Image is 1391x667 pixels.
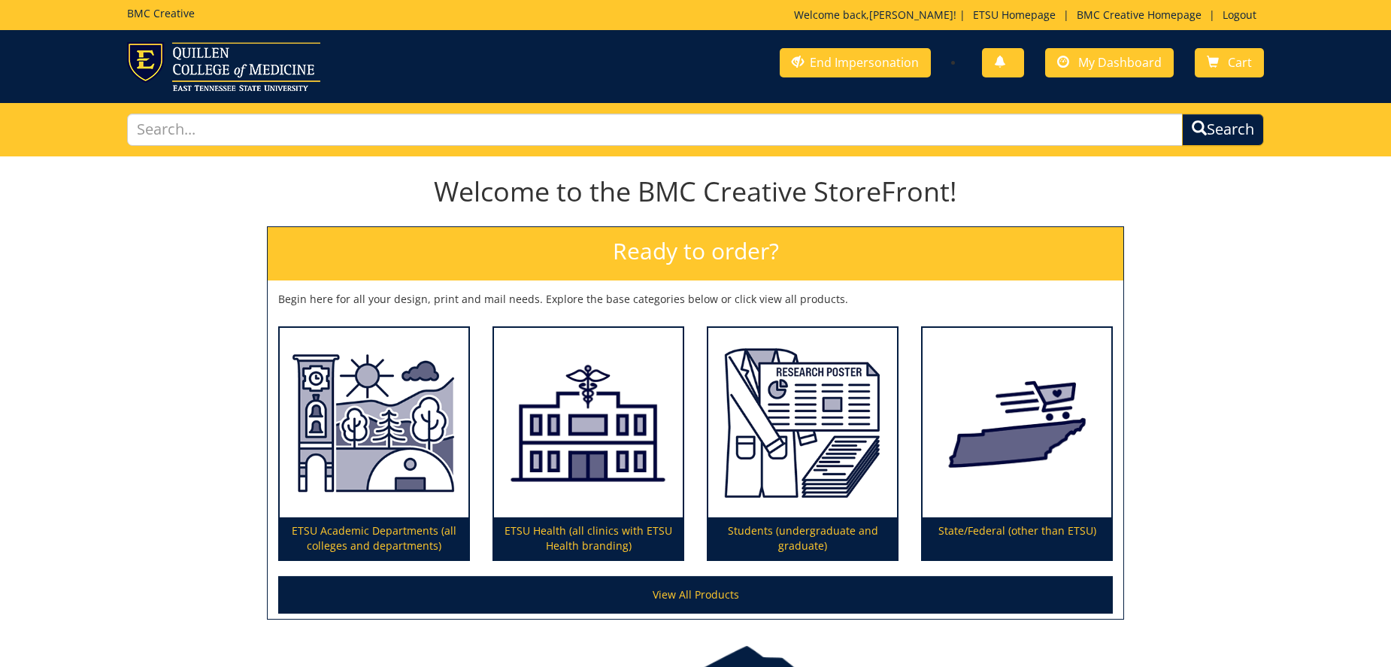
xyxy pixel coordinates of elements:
input: Search... [127,114,1183,146]
a: Logout [1215,8,1264,22]
h2: Ready to order? [268,227,1123,280]
a: ETSU Academic Departments (all colleges and departments) [280,328,468,559]
span: Cart [1228,54,1252,71]
button: Search [1182,114,1264,146]
p: ETSU Health (all clinics with ETSU Health branding) [494,517,683,559]
a: State/Federal (other than ETSU) [923,328,1111,559]
p: ETSU Academic Departments (all colleges and departments) [280,517,468,559]
a: ETSU Homepage [965,8,1063,22]
span: My Dashboard [1078,54,1162,71]
img: ETSU Academic Departments (all colleges and departments) [280,328,468,517]
p: Begin here for all your design, print and mail needs. Explore the base categories below or click ... [278,292,1113,307]
a: [PERSON_NAME] [869,8,953,22]
img: Students (undergraduate and graduate) [708,328,897,517]
img: ETSU Health (all clinics with ETSU Health branding) [494,328,683,517]
a: BMC Creative Homepage [1069,8,1209,22]
h1: Welcome to the BMC Creative StoreFront! [267,177,1124,207]
a: Cart [1195,48,1264,77]
p: State/Federal (other than ETSU) [923,517,1111,559]
p: Students (undergraduate and graduate) [708,517,897,559]
img: ETSU logo [127,42,320,91]
p: Welcome back, ! | | | [794,8,1264,23]
a: ETSU Health (all clinics with ETSU Health branding) [494,328,683,559]
img: State/Federal (other than ETSU) [923,328,1111,517]
a: View All Products [278,576,1113,614]
a: End Impersonation [780,48,931,77]
a: My Dashboard [1045,48,1174,77]
a: Students (undergraduate and graduate) [708,328,897,559]
h5: BMC Creative [127,8,195,19]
